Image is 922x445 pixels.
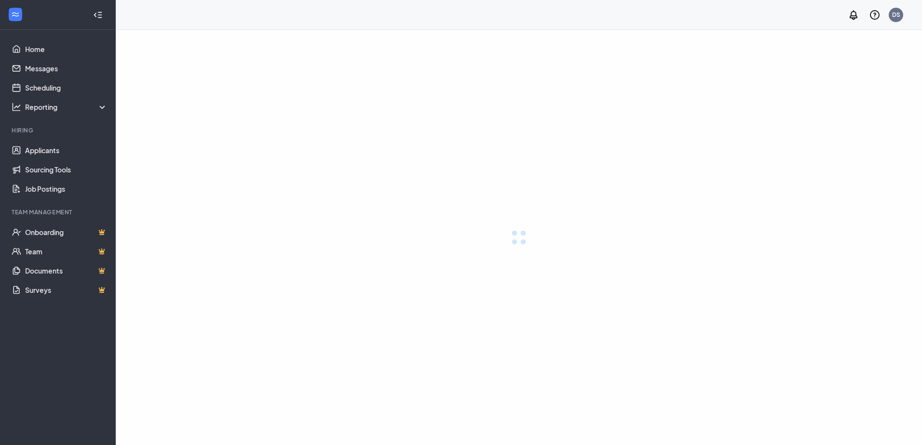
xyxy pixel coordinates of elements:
[869,9,881,21] svg: QuestionInfo
[12,208,106,216] div: Team Management
[93,10,103,20] svg: Collapse
[25,102,108,112] div: Reporting
[25,280,108,300] a: SurveysCrown
[25,39,108,59] a: Home
[12,126,106,134] div: Hiring
[25,179,108,198] a: Job Postings
[892,11,900,19] div: DS
[848,9,859,21] svg: Notifications
[25,78,108,97] a: Scheduling
[25,242,108,261] a: TeamCrown
[25,261,108,280] a: DocumentsCrown
[11,10,20,19] svg: WorkstreamLogo
[12,102,21,112] svg: Analysis
[25,222,108,242] a: OnboardingCrown
[25,160,108,179] a: Sourcing Tools
[25,59,108,78] a: Messages
[25,141,108,160] a: Applicants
